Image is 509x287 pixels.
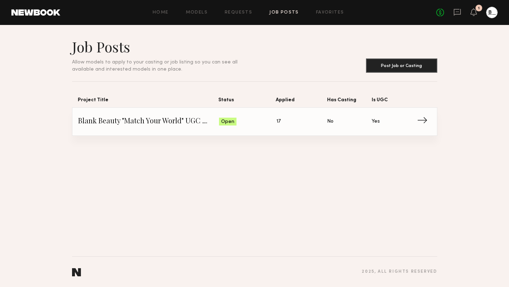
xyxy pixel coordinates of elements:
[153,10,169,15] a: Home
[366,58,437,73] button: Post Job or Casting
[218,96,276,107] span: Status
[276,96,327,107] span: Applied
[72,38,255,56] h1: Job Posts
[221,118,234,125] span: Open
[417,116,432,127] span: →
[186,10,208,15] a: Models
[78,108,431,135] a: Blank Beauty "Match Your World" UGC CampaignOpen17NoYes→
[276,118,281,125] span: 17
[269,10,299,15] a: Job Posts
[372,96,417,107] span: Is UGC
[78,116,219,127] span: Blank Beauty "Match Your World" UGC Campaign
[362,270,437,274] div: 2025 , all rights reserved
[478,6,480,10] div: 1
[327,118,334,125] span: No
[78,96,219,107] span: Project Title
[225,10,252,15] a: Requests
[316,10,344,15] a: Favorites
[372,118,380,125] span: Yes
[72,60,238,72] span: Allow models to apply to your casting or job listing so you can see all available and interested ...
[327,96,372,107] span: Has Casting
